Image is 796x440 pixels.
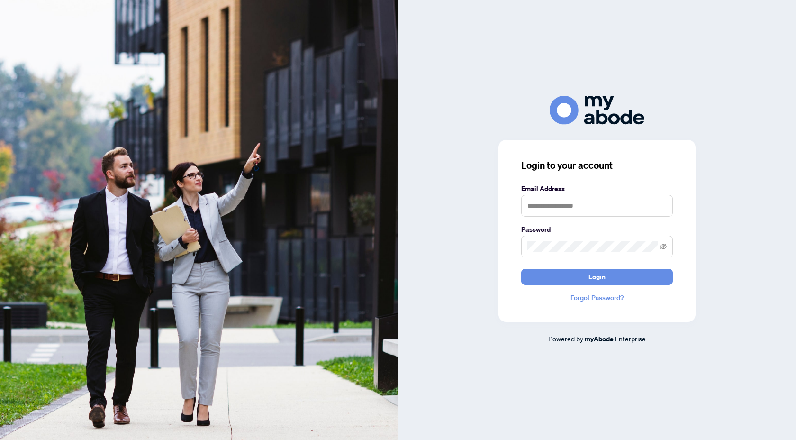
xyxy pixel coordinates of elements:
label: Password [521,224,673,235]
button: Login [521,269,673,285]
span: Enterprise [615,334,646,343]
label: Email Address [521,183,673,194]
span: Powered by [548,334,583,343]
h3: Login to your account [521,159,673,172]
span: Login [588,269,606,284]
span: eye-invisible [660,243,667,250]
a: Forgot Password? [521,293,673,303]
img: ma-logo [550,96,644,125]
a: myAbode [585,334,614,344]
